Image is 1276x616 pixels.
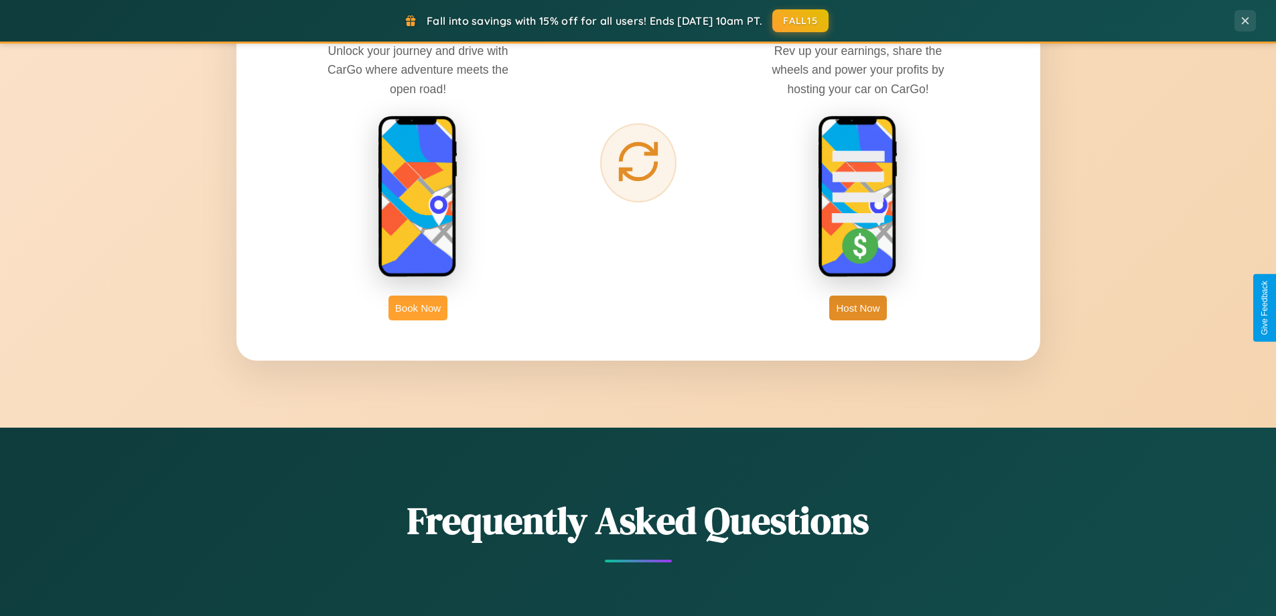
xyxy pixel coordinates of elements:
span: Fall into savings with 15% off for all users! Ends [DATE] 10am PT. [427,14,762,27]
button: Host Now [829,296,886,320]
h2: Frequently Asked Questions [236,495,1040,546]
p: Unlock your journey and drive with CarGo where adventure meets the open road! [317,42,518,98]
p: Rev up your earnings, share the wheels and power your profits by hosting your car on CarGo! [758,42,959,98]
button: FALL15 [772,9,829,32]
div: Give Feedback [1260,281,1269,335]
button: Book Now [388,296,447,320]
img: rent phone [378,115,458,279]
img: host phone [818,115,898,279]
